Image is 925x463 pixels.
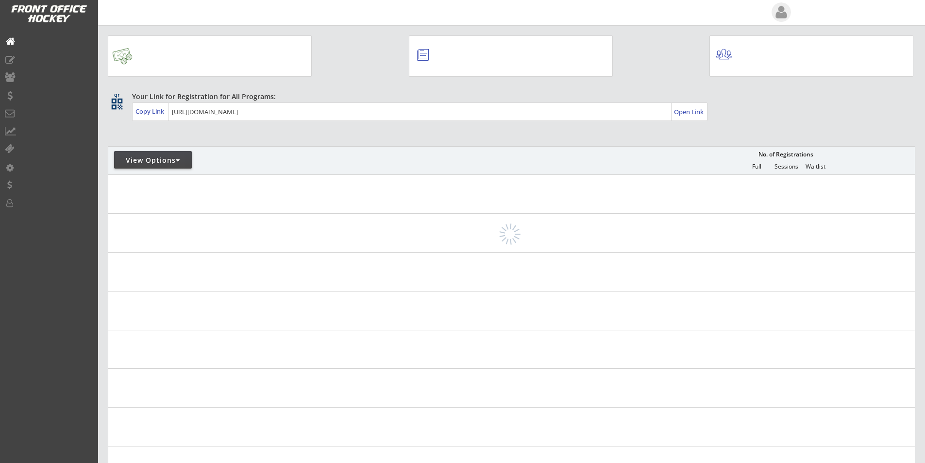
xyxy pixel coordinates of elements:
[756,151,816,158] div: No. of Registrations
[801,163,830,170] div: Waitlist
[674,108,705,116] div: Open Link
[135,107,166,116] div: Copy Link
[742,163,771,170] div: Full
[772,163,801,170] div: Sessions
[674,105,705,119] a: Open Link
[114,155,192,165] div: View Options
[111,92,122,98] div: qr
[110,97,124,111] button: qr_code
[132,92,885,102] div: Your Link for Registration for All Programs:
